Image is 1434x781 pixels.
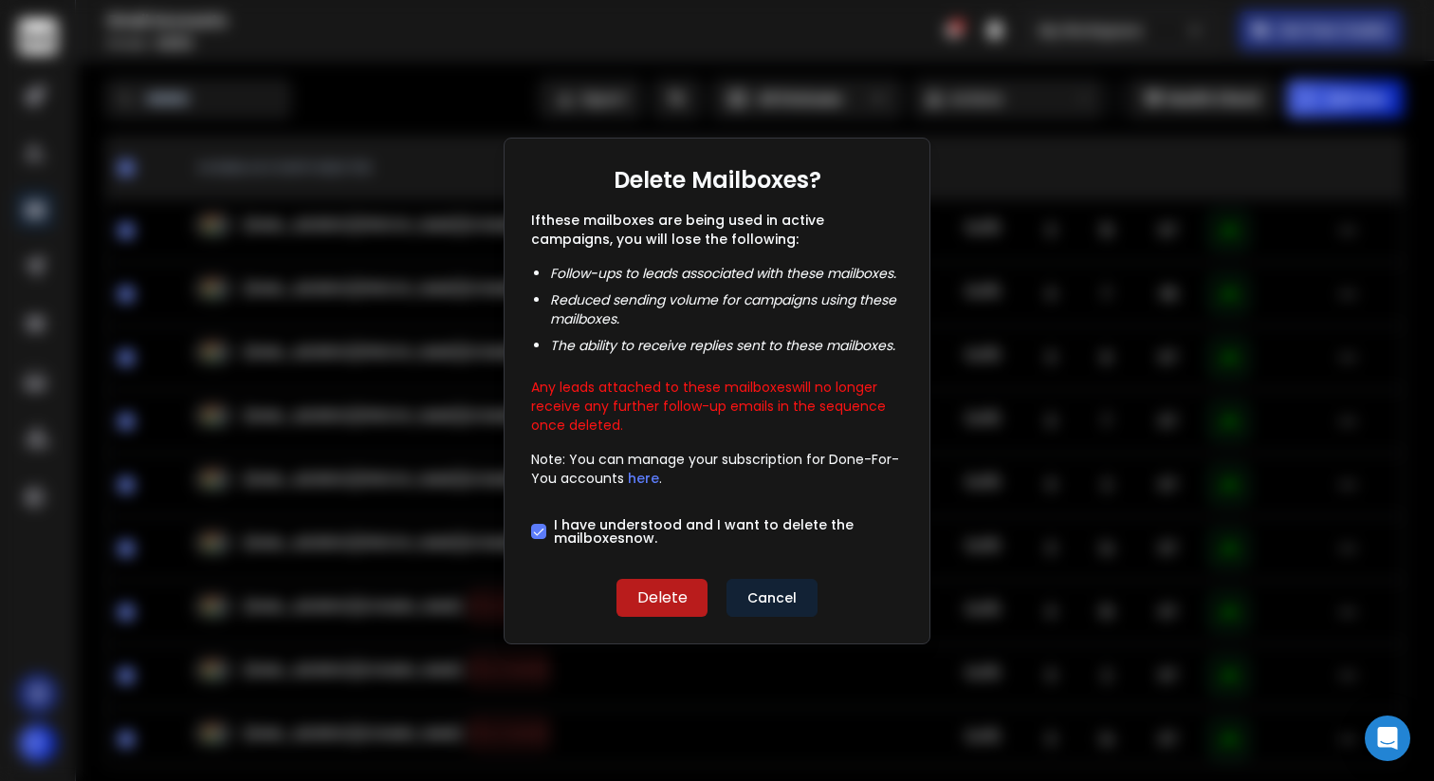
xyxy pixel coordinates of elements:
a: here [628,469,659,488]
p: Any leads attached to these mailboxes will no longer receive any further follow-up emails in the ... [531,370,903,435]
label: I have understood and I want to delete the mailbox es now. [554,518,903,545]
button: Cancel [726,579,818,617]
button: Delete [616,579,708,617]
p: Note: You can manage your subscription for Done-For-You accounts . [531,450,903,488]
p: If these mailboxes are being used in active campaigns, you will lose the following: [531,211,903,249]
li: The ability to receive replies sent to these mailboxes . [550,336,903,355]
li: Reduced sending volume for campaigns using these mailboxes . [550,290,903,328]
li: Follow-ups to leads associated with these mailboxes . [550,264,903,283]
div: Open Intercom Messenger [1365,716,1410,761]
h1: Delete Mailboxes? [614,165,821,195]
